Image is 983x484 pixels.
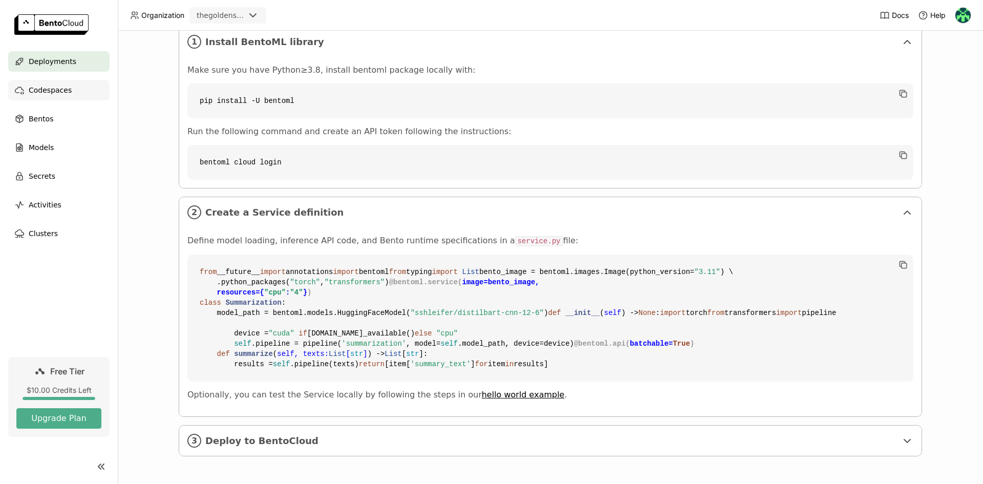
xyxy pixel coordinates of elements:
[8,137,110,158] a: Models
[574,340,694,348] span: @bentoml.api( )
[384,350,402,358] span: List
[234,340,251,348] span: self
[268,329,294,338] span: "cuda"
[29,227,58,240] span: Clusters
[548,309,561,317] span: def
[406,350,419,358] span: str
[630,340,690,348] span: batchable=
[205,207,897,218] span: Create a Service definition
[29,199,61,211] span: Activities
[8,223,110,244] a: Clusters
[930,11,946,20] span: Help
[441,340,458,348] span: self
[8,109,110,129] a: Bentos
[225,299,281,307] span: Summarization
[187,83,913,118] code: pip install -U bentoml
[264,288,286,297] span: "cpu"
[205,435,897,447] span: Deploy to BentoCloud
[475,360,488,368] span: for
[29,170,55,182] span: Secrets
[217,350,230,358] span: def
[200,299,221,307] span: class
[16,386,101,395] div: $10.00 Credits Left
[246,11,247,21] input: Selected thegoldenshrine.
[141,11,184,20] span: Organization
[187,255,913,382] code: __future__ annotations bentoml typing bento_image = bentoml.images.Image(python_version= ) \ .pyt...
[673,340,690,348] span: True
[8,51,110,72] a: Deployments
[436,329,458,338] span: "cpu"
[325,278,385,286] span: "transformers"
[179,197,922,227] div: 2Create a Service definition
[197,10,245,20] div: thegoldenshrine
[277,350,367,358] span: self, texts: [ ]
[50,366,84,376] span: Free Tier
[482,390,565,399] a: hello world example
[432,268,458,276] span: import
[604,309,622,317] span: self
[187,205,201,219] i: 2
[179,426,922,456] div: 3Deploy to BentoCloud
[505,360,514,368] span: in
[29,84,72,96] span: Codespaces
[29,141,54,154] span: Models
[200,268,217,276] span: from
[638,309,656,317] span: None
[179,27,922,57] div: 1Install BentoML library
[260,268,286,276] span: import
[187,236,913,246] p: Define model loading, inference API code, and Bento runtime specifications in a file:
[187,35,201,49] i: 1
[187,434,201,448] i: 3
[515,236,563,246] code: service.py
[707,309,724,317] span: from
[205,36,897,48] span: Install BentoML library
[462,268,480,276] span: List
[8,195,110,215] a: Activities
[359,360,384,368] span: return
[776,309,802,317] span: import
[415,329,432,338] span: else
[187,390,913,400] p: Optionally, you can test the Service locally by following the steps in our .
[14,14,89,35] img: logo
[16,408,101,429] button: Upgrade Plan
[187,127,913,137] p: Run the following command and create an API token following the instructions:
[8,80,110,100] a: Codespaces
[892,11,909,20] span: Docs
[350,350,363,358] span: str
[8,166,110,186] a: Secrets
[329,350,346,358] span: List
[29,113,53,125] span: Bentos
[8,357,110,437] a: Free Tier$10.00 Credits LeftUpgrade Plan
[341,340,406,348] span: 'summarization'
[298,329,307,338] span: if
[290,288,303,297] span: "4"
[880,10,909,20] a: Docs
[273,360,290,368] span: self
[389,268,407,276] span: from
[234,350,273,358] span: summarize
[290,278,320,286] span: "torch"
[29,55,76,68] span: Deployments
[660,309,686,317] span: import
[411,360,471,368] span: 'summary_text'
[187,145,913,180] code: bentoml cloud login
[694,268,720,276] span: "3.11"
[955,8,971,23] img: aaron moody
[411,309,544,317] span: "sshleifer/distilbart-cnn-12-6"
[918,10,946,20] div: Help
[565,309,600,317] span: __init__
[333,268,358,276] span: import
[187,65,913,75] p: Make sure you have Python≥3.8, install bentoml package locally with:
